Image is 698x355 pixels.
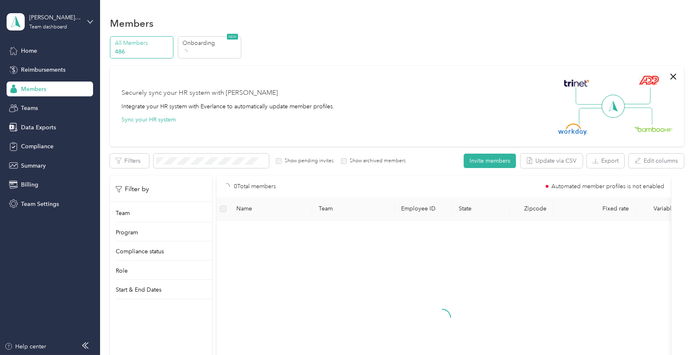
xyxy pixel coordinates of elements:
[115,39,171,47] p: All Members
[587,154,624,168] button: Export
[116,285,161,294] p: Start & End Dates
[551,184,664,189] span: Automated member profiles is not enabled
[21,123,56,132] span: Data Exports
[29,25,67,30] div: Team dashboard
[110,19,154,28] h1: Members
[635,126,672,132] img: BambooHR
[452,198,510,220] th: State
[21,200,59,208] span: Team Settings
[579,107,607,124] img: Line Left Down
[521,154,583,168] button: Update via CSV
[230,198,312,220] th: Name
[639,75,659,85] img: ADP
[395,198,452,220] th: Employee ID
[21,85,46,93] span: Members
[21,161,46,170] span: Summary
[635,198,693,220] th: Variable rate
[21,142,54,151] span: Compliance
[116,184,149,194] p: Filter by
[562,77,591,89] img: Trinet
[234,182,276,191] p: 0 Total members
[110,154,149,168] button: Filters
[116,209,130,217] p: Team
[115,47,171,56] p: 486
[116,247,164,256] p: Compliance status
[116,266,128,275] p: Role
[282,157,334,165] label: Show pending invites
[5,342,47,351] button: Help center
[21,180,38,189] span: Billing
[347,157,406,165] label: Show archived members
[629,154,684,168] button: Edit columns
[21,47,37,55] span: Home
[553,198,635,220] th: Fixed rate
[510,198,553,220] th: Zipcode
[116,228,138,237] p: Program
[652,309,698,355] iframe: Everlance-gr Chat Button Frame
[121,102,334,111] div: Integrate your HR system with Everlance to automatically update member profiles.
[227,34,238,40] span: NEW
[622,87,651,105] img: Line Right Up
[576,87,605,105] img: Line Left Up
[21,65,65,74] span: Reimbursements
[464,154,516,168] button: Invite members
[121,115,176,124] button: Sync your HR system
[121,88,278,98] div: Securely sync your HR system with [PERSON_NAME]
[558,124,587,135] img: Workday
[312,198,395,220] th: Team
[182,39,238,47] p: Onboarding
[21,104,38,112] span: Teams
[29,13,81,22] div: [PERSON_NAME] Sales
[623,107,652,125] img: Line Right Down
[236,205,306,212] span: Name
